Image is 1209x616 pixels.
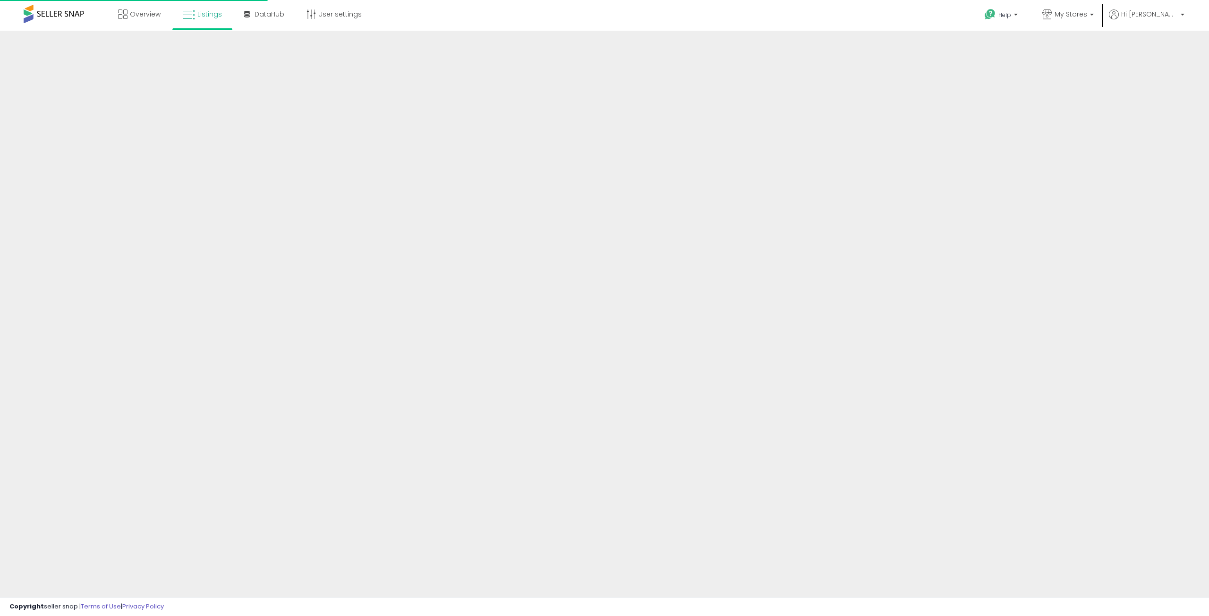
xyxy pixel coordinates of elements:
span: DataHub [255,9,284,19]
a: Hi [PERSON_NAME] [1109,9,1184,31]
a: Help [977,1,1027,31]
i: Get Help [984,8,996,20]
span: Overview [130,9,161,19]
span: My Stores [1055,9,1087,19]
span: Listings [197,9,222,19]
span: Help [998,11,1011,19]
span: Hi [PERSON_NAME] [1121,9,1178,19]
